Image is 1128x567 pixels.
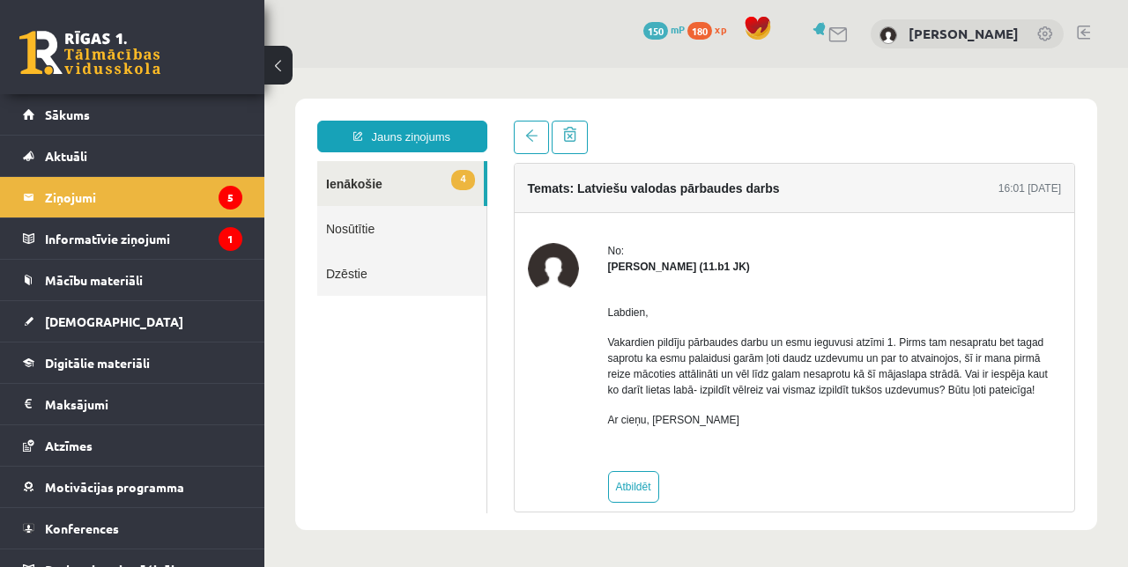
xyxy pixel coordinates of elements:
span: Konferences [45,520,119,536]
span: Mācību materiāli [45,272,143,288]
a: Dzēstie [53,183,222,228]
img: Kristina Ishchenko [879,26,897,44]
a: Informatīvie ziņojumi1 [23,218,242,259]
a: 180 xp [687,22,735,36]
div: No: [344,175,798,191]
h4: Temats: Latviešu valodas pārbaudes darbs [263,114,516,128]
i: 5 [219,186,242,210]
span: Sākums [45,107,90,122]
a: Sākums [23,94,242,135]
i: 1 [219,227,242,251]
a: [PERSON_NAME] [909,25,1019,42]
span: mP [671,22,685,36]
legend: Maksājumi [45,384,242,424]
a: Motivācijas programma [23,467,242,507]
p: Ar cieņu, [PERSON_NAME] [344,344,798,360]
p: Labdien, [344,237,798,253]
span: 180 [687,22,712,40]
span: 4 [187,102,210,122]
a: Atzīmes [23,425,242,466]
a: 150 mP [643,22,685,36]
span: Aktuāli [45,148,87,164]
div: 16:01 [DATE] [734,113,797,129]
span: [DEMOGRAPHIC_DATA] [45,313,183,329]
a: Maksājumi [23,384,242,424]
legend: Informatīvie ziņojumi [45,218,242,259]
a: Nosūtītie [53,138,222,183]
a: Digitālie materiāli [23,342,242,383]
span: Digitālie materiāli [45,355,150,371]
a: 4Ienākošie [53,93,219,138]
a: Ziņojumi5 [23,177,242,217]
a: [DEMOGRAPHIC_DATA] [23,301,242,342]
span: 150 [643,22,668,40]
a: Konferences [23,508,242,549]
legend: Ziņojumi [45,177,242,217]
img: Anna Kristiāna Bērziņa [263,175,315,226]
a: Rīgas 1. Tālmācības vidusskola [19,31,160,75]
a: Jauns ziņojums [53,53,223,85]
p: Vakardien pildīju pārbaudes darbu un esmu ieguvusi atzīmi 1. Pirms tam nesapratu bet tagad saprot... [344,267,798,330]
strong: [PERSON_NAME] (11.b1 JK) [344,193,486,205]
span: xp [715,22,726,36]
a: Atbildēt [344,403,395,435]
span: Motivācijas programma [45,479,184,495]
span: Atzīmes [45,438,93,453]
a: Aktuāli [23,136,242,176]
a: Mācību materiāli [23,260,242,300]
